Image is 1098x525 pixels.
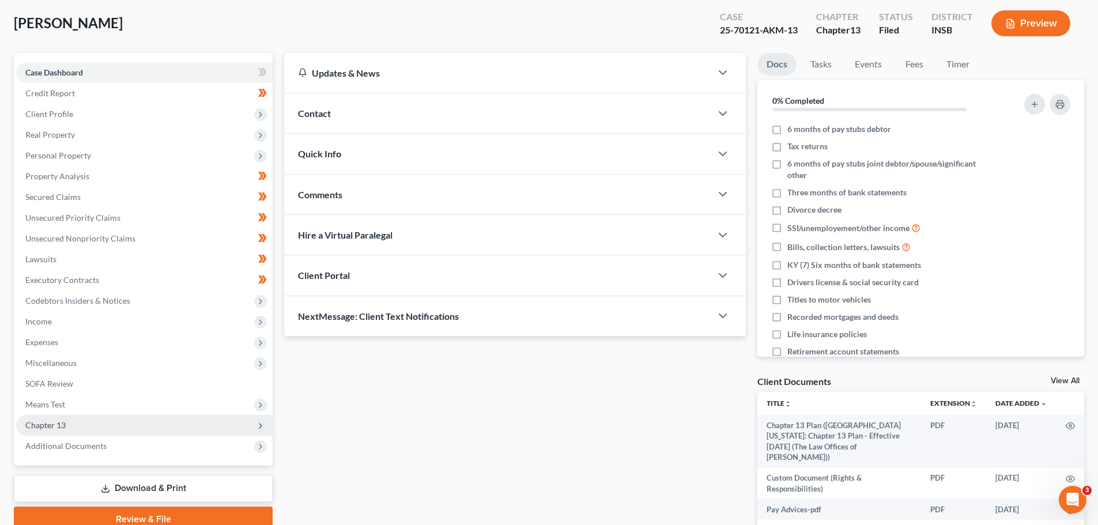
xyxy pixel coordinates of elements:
[298,189,342,200] span: Comments
[921,415,986,468] td: PDF
[25,213,120,222] span: Unsecured Priority Claims
[931,24,973,37] div: INSB
[801,53,841,75] a: Tasks
[25,441,107,451] span: Additional Documents
[14,14,123,31] span: [PERSON_NAME]
[896,53,933,75] a: Fees
[931,10,973,24] div: District
[787,158,993,181] span: 6 months of pay stubs joint debtor/spouse/significant other
[879,10,913,24] div: Status
[787,241,900,253] span: Bills, collection letters, lawsuits
[25,150,91,160] span: Personal Property
[787,222,910,234] span: SSI/unemployement/other income
[757,415,921,468] td: Chapter 13 Plan ([GEOGRAPHIC_DATA][US_STATE]: Chapter 13 Plan - Effective [DATE] (The Law Offices...
[937,53,979,75] a: Timer
[879,24,913,37] div: Filed
[25,67,83,77] span: Case Dashboard
[25,192,81,202] span: Secured Claims
[991,10,1070,36] button: Preview
[1059,486,1086,513] iframe: Intercom live chat
[757,499,921,520] td: Pay Advices-pdf
[25,130,75,139] span: Real Property
[16,207,273,228] a: Unsecured Priority Claims
[787,346,899,357] span: Retirement account statements
[298,270,350,281] span: Client Portal
[787,328,867,340] span: Life insurance policies
[986,499,1057,520] td: [DATE]
[25,399,65,409] span: Means Test
[757,53,797,75] a: Docs
[25,316,52,326] span: Income
[16,62,273,83] a: Case Dashboard
[25,337,58,347] span: Expenses
[816,10,861,24] div: Chapter
[787,294,871,305] span: Titles to motor vehicles
[787,277,919,288] span: Drivers license & social security card
[772,96,824,105] strong: 0% Completed
[787,259,921,271] span: KY (7) Six months of bank statements
[16,373,273,394] a: SOFA Review
[1051,377,1080,385] a: View All
[986,415,1057,468] td: [DATE]
[1040,401,1047,407] i: expand_more
[787,187,907,198] span: Three months of bank statements
[720,10,798,24] div: Case
[298,148,341,159] span: Quick Info
[1082,486,1092,495] span: 3
[25,171,89,181] span: Property Analysis
[930,399,977,407] a: Extensionunfold_more
[970,401,977,407] i: unfold_more
[298,67,697,79] div: Updates & News
[787,204,842,216] span: Divorce decree
[25,109,73,119] span: Client Profile
[921,468,986,500] td: PDF
[757,468,921,500] td: Custom Document (Rights & Responsibilities)
[25,420,66,430] span: Chapter 13
[14,475,273,502] a: Download & Print
[25,358,77,368] span: Miscellaneous
[298,311,459,322] span: NextMessage: Client Text Notifications
[995,399,1047,407] a: Date Added expand_more
[757,375,831,387] div: Client Documents
[767,399,791,407] a: Titleunfold_more
[298,108,331,119] span: Contact
[16,228,273,249] a: Unsecured Nonpriority Claims
[784,401,791,407] i: unfold_more
[16,187,273,207] a: Secured Claims
[846,53,891,75] a: Events
[816,24,861,37] div: Chapter
[850,24,861,35] span: 13
[720,24,798,37] div: 25-70121-AKM-13
[921,499,986,520] td: PDF
[25,275,99,285] span: Executory Contracts
[16,270,273,290] a: Executory Contracts
[787,123,891,135] span: 6 months of pay stubs debtor
[787,141,828,152] span: Tax returns
[298,229,393,240] span: Hire a Virtual Paralegal
[25,233,135,243] span: Unsecured Nonpriority Claims
[25,379,73,388] span: SOFA Review
[16,83,273,104] a: Credit Report
[25,296,130,305] span: Codebtors Insiders & Notices
[16,166,273,187] a: Property Analysis
[986,468,1057,500] td: [DATE]
[25,88,75,98] span: Credit Report
[16,249,273,270] a: Lawsuits
[787,311,899,323] span: Recorded mortgages and deeds
[25,254,56,264] span: Lawsuits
